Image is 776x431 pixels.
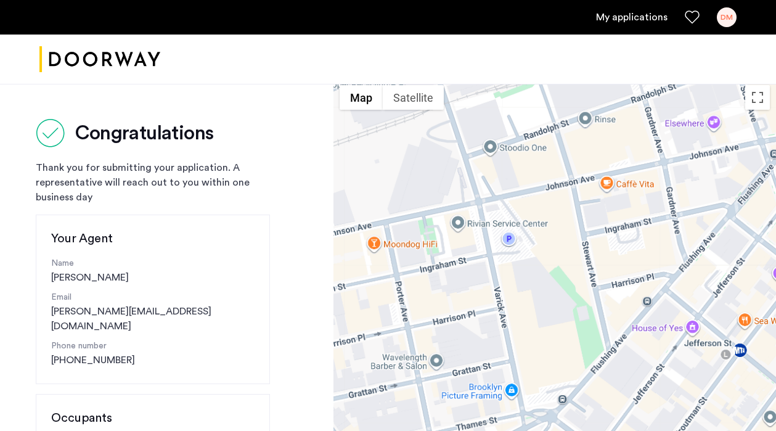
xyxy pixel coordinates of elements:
[51,257,255,270] p: Name
[340,85,383,110] button: Show street map
[36,160,270,205] div: Thank you for submitting your application. A representative will reach out to you within one busi...
[51,257,255,285] div: [PERSON_NAME]
[51,304,255,334] a: [PERSON_NAME][EMAIL_ADDRESS][DOMAIN_NAME]
[51,340,255,353] p: Phone number
[51,230,255,247] h3: Your Agent
[596,10,668,25] a: My application
[39,36,160,83] img: logo
[39,36,160,83] a: Cazamio logo
[51,291,255,304] p: Email
[745,85,770,110] button: Toggle fullscreen view
[51,409,255,427] h3: Occupants
[51,353,135,367] a: [PHONE_NUMBER]
[75,121,213,146] h2: Congratulations
[717,7,737,27] div: DM
[685,10,700,25] a: Favorites
[383,85,444,110] button: Show satellite imagery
